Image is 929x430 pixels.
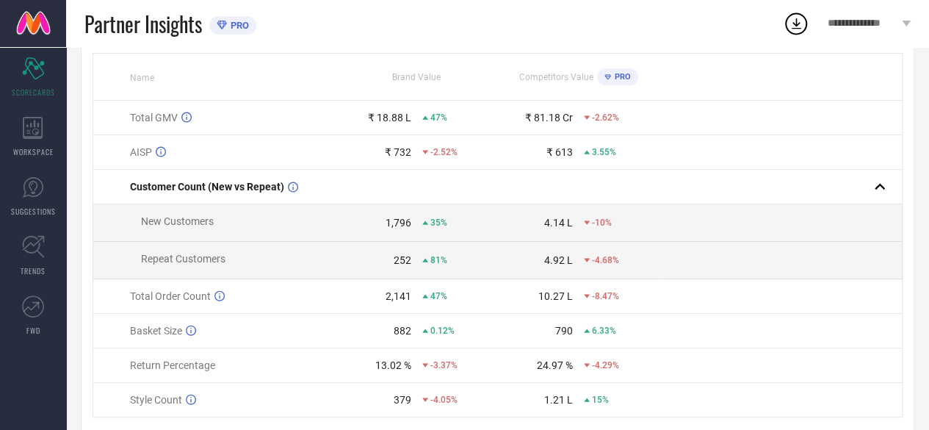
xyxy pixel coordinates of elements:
[130,290,211,302] span: Total Order Count
[130,325,182,337] span: Basket Size
[130,73,154,83] span: Name
[592,326,616,336] span: 6.33%
[430,218,447,228] span: 35%
[430,326,455,336] span: 0.12%
[430,360,458,370] span: -3.37%
[130,394,182,406] span: Style Count
[592,360,619,370] span: -4.29%
[21,265,46,276] span: TRENDS
[544,394,573,406] div: 1.21 L
[592,112,619,123] span: -2.62%
[130,112,178,123] span: Total GMV
[783,10,809,37] div: Open download list
[130,146,152,158] span: AISP
[12,87,55,98] span: SCORECARDS
[430,255,447,265] span: 81%
[430,112,447,123] span: 47%
[537,359,573,371] div: 24.97 %
[84,9,202,39] span: Partner Insights
[141,215,214,227] span: New Customers
[386,217,411,229] div: 1,796
[592,291,619,301] span: -8.47%
[386,290,411,302] div: 2,141
[392,72,441,82] span: Brand Value
[385,146,411,158] div: ₹ 732
[375,359,411,371] div: 13.02 %
[430,147,458,157] span: -2.52%
[538,290,573,302] div: 10.27 L
[430,291,447,301] span: 47%
[26,325,40,336] span: FWD
[394,325,411,337] div: 882
[592,255,619,265] span: -4.68%
[141,253,225,265] span: Repeat Customers
[592,147,616,157] span: 3.55%
[544,217,573,229] div: 4.14 L
[394,254,411,266] div: 252
[11,206,56,217] span: SUGGESTIONS
[611,72,631,82] span: PRO
[592,395,609,405] span: 15%
[130,359,215,371] span: Return Percentage
[525,112,573,123] div: ₹ 81.18 Cr
[430,395,458,405] span: -4.05%
[519,72,593,82] span: Competitors Value
[13,146,54,157] span: WORKSPACE
[544,254,573,266] div: 4.92 L
[555,325,573,337] div: 790
[130,181,284,193] span: Customer Count (New vs Repeat)
[368,112,411,123] div: ₹ 18.88 L
[394,394,411,406] div: 379
[227,20,249,31] span: PRO
[546,146,573,158] div: ₹ 613
[592,218,612,228] span: -10%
